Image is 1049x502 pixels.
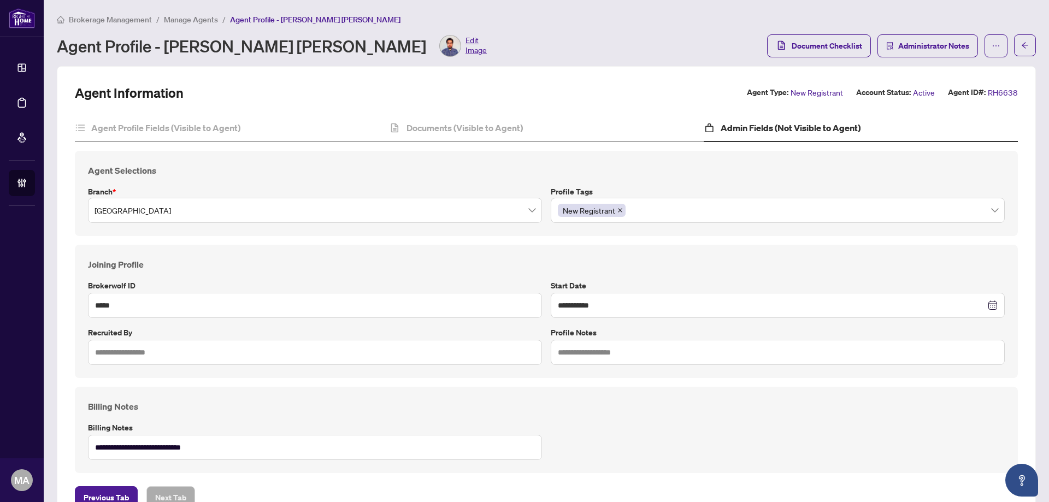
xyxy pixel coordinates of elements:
img: logo [9,8,35,28]
h4: Agent Profile Fields (Visible to Agent) [91,121,240,134]
span: Durham [95,200,535,221]
label: Profile Notes [551,327,1005,339]
label: Recruited by [88,327,542,339]
span: Document Checklist [792,37,862,55]
h4: Billing Notes [88,400,1005,413]
label: Account Status: [856,86,911,99]
span: New Registrant [791,86,843,99]
img: Profile Icon [440,36,461,56]
span: arrow-left [1021,42,1029,49]
span: New Registrant [558,204,626,217]
span: Manage Agents [164,15,218,25]
span: Brokerage Management [69,15,152,25]
label: Branch [88,186,542,198]
label: Billing Notes [88,422,542,434]
li: / [222,13,226,26]
span: home [57,16,64,23]
label: Profile Tags [551,186,1005,198]
span: ellipsis [992,42,1000,50]
button: Open asap [1005,464,1038,497]
div: Agent Profile - [PERSON_NAME] [PERSON_NAME] [57,35,487,57]
span: close-circle [992,207,998,214]
span: Administrator Notes [898,37,969,55]
li: / [156,13,160,26]
span: Agent Profile - [PERSON_NAME] [PERSON_NAME] [230,15,400,25]
span: close [617,208,623,213]
span: close-circle [990,302,998,309]
span: Edit Image [465,35,487,57]
span: MA [14,473,30,488]
span: solution [886,42,894,50]
h4: Documents (Visible to Agent) [406,121,523,134]
label: Agent Type: [747,86,788,99]
h2: Agent Information [75,84,184,102]
span: RH6638 [988,86,1018,99]
h4: Agent Selections [88,164,1005,177]
label: Agent ID#: [948,86,986,99]
h4: Joining Profile [88,258,1005,271]
button: Administrator Notes [877,34,978,57]
h4: Admin Fields (Not Visible to Agent) [721,121,861,134]
label: Brokerwolf ID [88,280,542,292]
span: New Registrant [563,204,615,216]
span: Active [913,86,935,99]
button: Document Checklist [767,34,871,57]
label: Start Date [551,280,1005,292]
